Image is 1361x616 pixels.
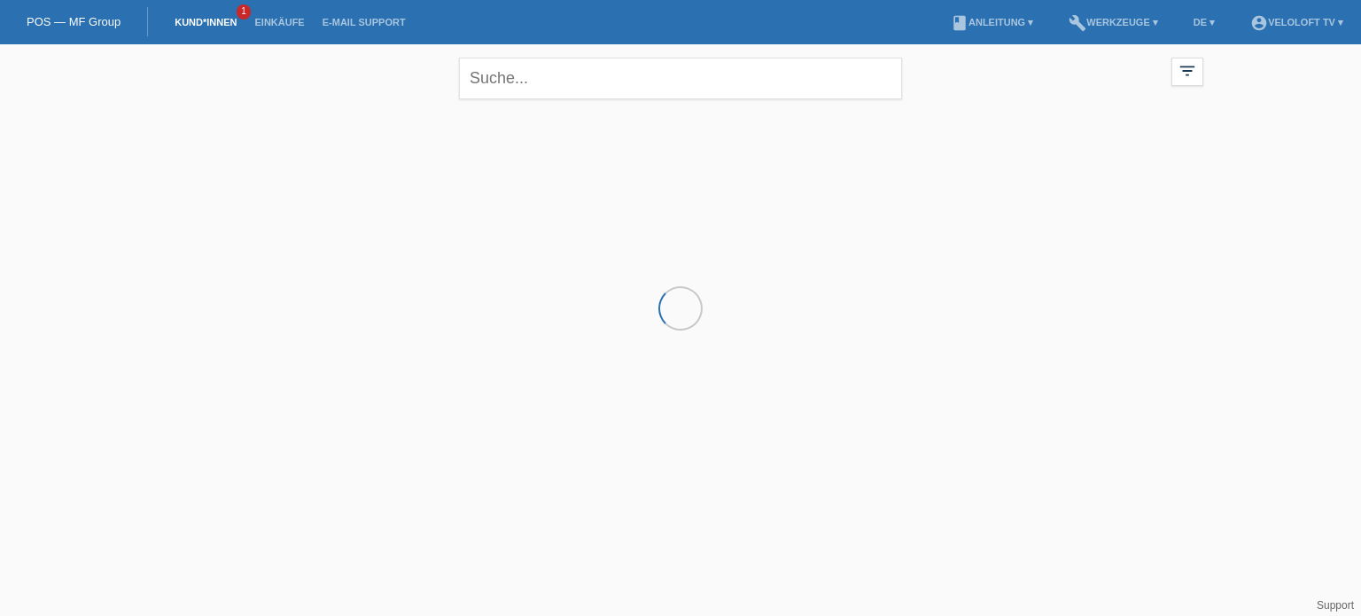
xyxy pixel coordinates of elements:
a: account_circleVeloLoft TV ▾ [1241,17,1352,27]
a: POS — MF Group [27,15,121,28]
a: Kund*innen [166,17,245,27]
a: E-Mail Support [314,17,415,27]
a: buildWerkzeuge ▾ [1060,17,1167,27]
i: filter_list [1178,61,1197,81]
input: Suche... [459,58,902,99]
i: account_circle [1250,14,1268,32]
i: build [1069,14,1086,32]
i: book [951,14,968,32]
a: Support [1317,599,1354,612]
a: DE ▾ [1185,17,1224,27]
a: Einkäufe [245,17,313,27]
a: bookAnleitung ▾ [942,17,1042,27]
span: 1 [237,4,251,19]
